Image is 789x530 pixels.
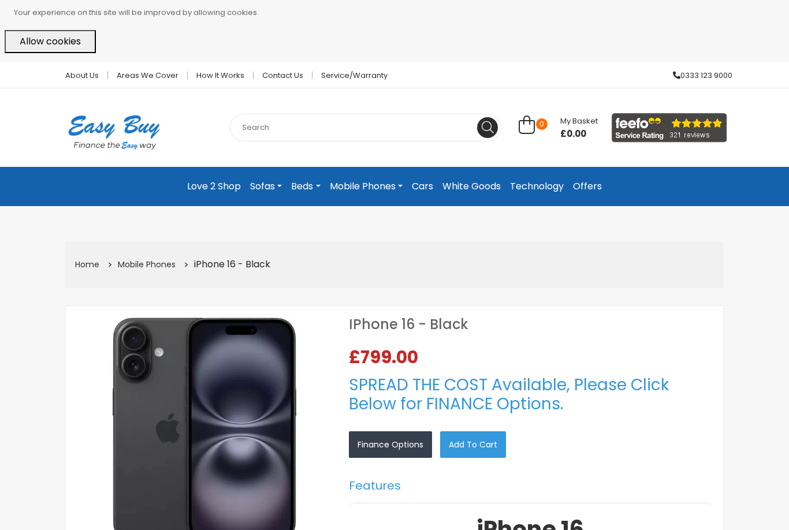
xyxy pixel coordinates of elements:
a: Contact Us [254,72,312,79]
span: £799.00 [349,349,423,366]
a: Technology [505,176,568,197]
a: Home [75,259,99,270]
li: iPhone 16 - Black [180,256,271,274]
a: Service/Warranty [312,72,388,79]
a: Sofas [245,176,286,197]
a: Offers [568,176,606,197]
a: About Us [57,72,108,79]
a: Cars [407,176,438,197]
a: How it works [188,72,254,79]
input: Search [230,114,501,141]
a: Beds [286,176,325,197]
span: £0.00 [560,128,598,140]
a: Mobile Phones [118,259,176,270]
h3: SPREAD THE COST Available, Please Click Below for FINANCE Options. [349,375,712,414]
a: Mobile Phones [325,176,407,197]
a: Love 2 Shop [183,176,245,197]
button: Allow cookies [5,30,96,53]
a: Add to Cart [440,431,506,458]
a: 0 My Basket £0.00 [519,122,598,135]
img: feefo_logo [612,113,727,143]
a: Areas we cover [108,72,188,79]
img: Easy Buy [57,100,172,165]
a: 0333 123 9000 [664,72,732,79]
span: My Basket [560,115,598,126]
a: Finance Options [349,431,432,458]
h1: iPhone 16 - Black [349,318,712,331]
span: 0 [536,118,548,130]
p: Your experience on this site will be improved by allowing cookies. [14,5,784,21]
h5: Features [349,479,712,492]
a: White Goods [438,176,505,197]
